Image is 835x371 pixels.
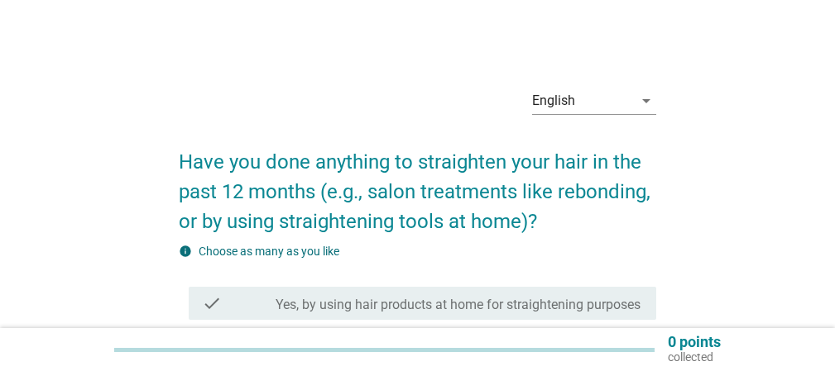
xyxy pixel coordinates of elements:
i: check [202,293,222,313]
i: info [179,245,192,258]
i: arrow_drop_down [636,91,656,111]
label: Choose as many as you like [199,245,339,258]
p: 0 points [668,335,721,350]
h2: Have you done anything to straighten your hair in the past 12 months (e.g., salon treatments like... [179,131,656,236]
p: collected [668,350,721,364]
div: English [532,93,575,108]
label: Yes, by using hair products at home for straightening purposes [276,297,641,313]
